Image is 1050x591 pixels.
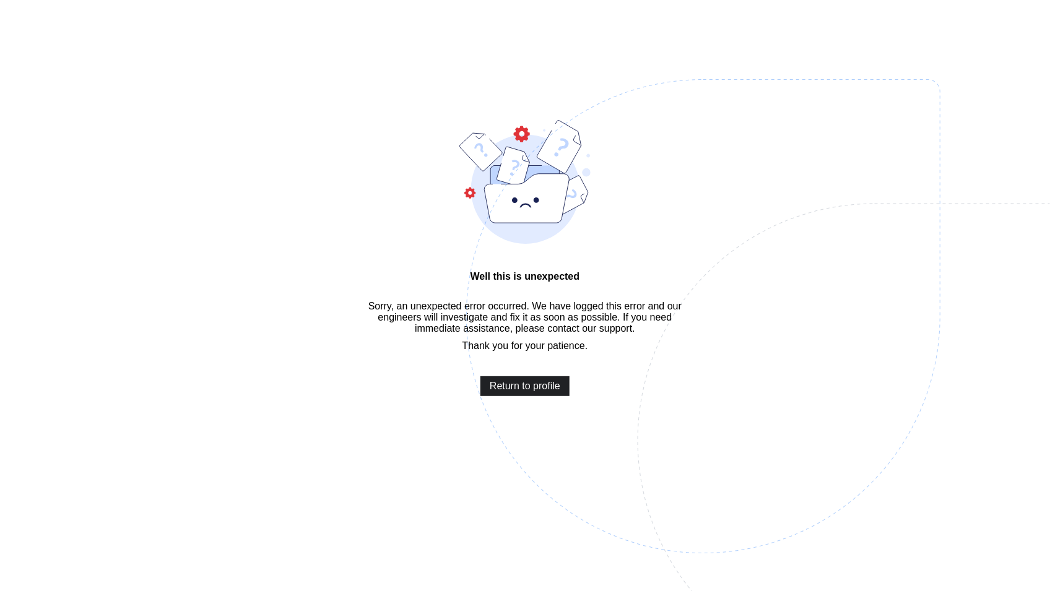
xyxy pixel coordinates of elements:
img: error-bound.9d27ae2af7d8ffd69f21ced9f822e0fd.svg [459,120,591,244]
span: Thank you for your patience. [462,340,588,351]
span: Well this is unexpected [368,271,683,282]
span: Return to profile [490,381,560,392]
span: Sorry, an unexpected error occurred. We have logged this error and our engineers will investigate... [368,301,683,334]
